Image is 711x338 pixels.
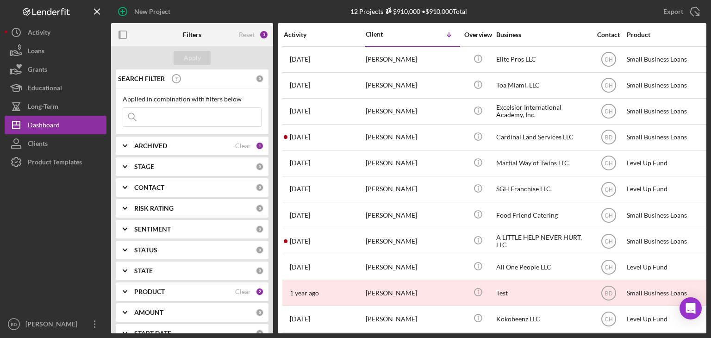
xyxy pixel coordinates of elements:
[663,2,683,21] div: Export
[290,185,310,193] time: 2025-08-27 15:15
[134,246,157,254] b: STATUS
[496,125,589,150] div: Cardinal Land Services LLC
[605,108,612,115] text: CH
[461,31,495,38] div: Overview
[605,160,612,167] text: CH
[134,142,167,150] b: ARCHIVED
[134,2,170,21] div: New Project
[256,308,264,317] div: 0
[28,97,58,118] div: Long-Term
[256,183,264,192] div: 0
[134,184,164,191] b: CONTACT
[134,267,153,275] b: STATE
[134,309,163,316] b: AMOUNT
[591,31,626,38] div: Contact
[605,56,612,63] text: CH
[5,60,106,79] button: Grants
[496,177,589,201] div: SGH Franchise LLC
[256,288,264,296] div: 2
[290,81,310,89] time: 2025-08-17 04:46
[496,151,589,175] div: Martial Way of Twins LLC
[496,99,589,124] div: Excelsior International Academy, Inc.
[366,31,412,38] div: Client
[366,47,458,72] div: [PERSON_NAME]
[366,307,458,331] div: [PERSON_NAME]
[366,73,458,98] div: [PERSON_NAME]
[366,203,458,227] div: [PERSON_NAME]
[5,315,106,333] button: BD[PERSON_NAME]
[256,163,264,171] div: 0
[496,73,589,98] div: Toa Miami, LLC
[5,42,106,60] button: Loans
[290,159,310,167] time: 2025-09-01 18:10
[256,225,264,233] div: 0
[290,56,310,63] time: 2025-08-20 16:45
[290,263,310,271] time: 2025-07-23 21:22
[383,7,420,15] div: $910,000
[5,153,106,171] button: Product Templates
[496,203,589,227] div: Food Friend Catering
[118,75,165,82] b: SEARCH FILTER
[290,212,310,219] time: 2025-08-29 18:00
[5,97,106,116] button: Long-Term
[134,225,171,233] b: SENTIMENT
[496,229,589,253] div: A LITTLE HELP NEVER HURT, LLC
[496,47,589,72] div: Elite Pros LLC
[184,51,201,65] div: Apply
[123,95,262,103] div: Applied in combination with filters below
[284,31,365,38] div: Activity
[5,79,106,97] button: Educational
[496,31,589,38] div: Business
[605,186,612,193] text: CH
[11,322,17,327] text: BD
[256,142,264,150] div: 1
[5,116,106,134] button: Dashboard
[256,246,264,254] div: 0
[366,255,458,279] div: [PERSON_NAME]
[256,267,264,275] div: 0
[28,23,50,44] div: Activity
[366,151,458,175] div: [PERSON_NAME]
[235,142,251,150] div: Clear
[496,255,589,279] div: All One People LLC
[28,116,60,137] div: Dashboard
[654,2,706,21] button: Export
[605,212,612,219] text: CH
[366,281,458,305] div: [PERSON_NAME]
[23,315,83,336] div: [PERSON_NAME]
[350,7,467,15] div: 12 Projects • $910,000 Total
[174,51,211,65] button: Apply
[235,288,251,295] div: Clear
[496,307,589,331] div: Kokobeenz LLC
[290,238,310,245] time: 2025-08-06 20:25
[28,79,62,100] div: Educational
[183,31,201,38] b: Filters
[259,30,268,39] div: 3
[256,329,264,338] div: 0
[366,229,458,253] div: [PERSON_NAME]
[134,330,171,337] b: START DATE
[5,134,106,153] a: Clients
[239,31,255,38] div: Reset
[366,99,458,124] div: [PERSON_NAME]
[680,297,702,319] div: Open Intercom Messenger
[134,205,174,212] b: RISK RATING
[5,23,106,42] button: Activity
[605,82,612,89] text: CH
[366,125,458,150] div: [PERSON_NAME]
[28,60,47,81] div: Grants
[28,42,44,63] div: Loans
[256,204,264,213] div: 0
[605,290,612,296] text: BD
[605,238,612,244] text: CH
[496,281,589,305] div: Test
[28,134,48,155] div: Clients
[290,107,310,115] time: 2025-08-17 19:50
